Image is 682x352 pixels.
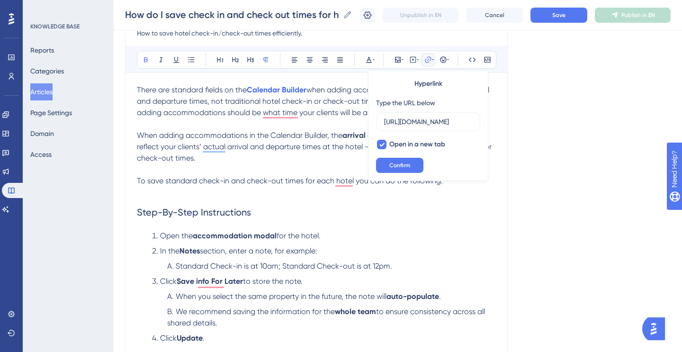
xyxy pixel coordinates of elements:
button: Cancel [466,8,523,23]
div: Type the URL below [376,97,435,108]
button: Publish in EN [595,8,671,23]
span: Need Help? [22,2,59,14]
span: When adding accommodations in the Calendar Builder, the [137,131,342,140]
strong: accommodation modal [193,231,277,240]
span: to store the note. [243,277,303,286]
input: Type the value [384,117,472,127]
button: Save [530,8,587,23]
span: We recommend saving the information for the [176,307,335,316]
span: Hyperlink [414,78,442,90]
button: Page Settings [30,104,72,121]
button: Unpublish in EN [383,8,458,23]
span: Publish in EN [621,11,655,19]
strong: auto-populate [386,292,439,301]
button: Articles [30,83,53,100]
a: Calendar Builder [247,85,306,94]
strong: Save info For Later [177,277,243,286]
span: Confirm [389,162,410,169]
span: Open in a new tab [389,139,445,150]
span: section, enter a note, for example: [200,246,317,255]
strong: Update [177,334,203,343]
iframe: UserGuiding AI Assistant Launcher [642,315,671,343]
strong: whole team [335,307,376,316]
span: when adding accommodations that represent arrival and departure times, not traditional hotel chec... [137,85,491,117]
input: Article Description [137,27,496,39]
span: Standard Check-in is at 10am; Standard Check-out is at 12pm. [176,262,392,271]
span: There are standard fields on the [137,85,247,94]
button: Categories [30,63,64,80]
strong: Notes [179,246,200,255]
div: KNOWLEDGE BASE [30,23,80,30]
button: Reports [30,42,54,59]
input: Article Name [125,8,339,21]
span: are meant to reflect your clients’ actual arrival and departure times at the hotel — not the stan... [137,131,494,162]
button: Access [30,146,52,163]
span: for the hotel. [277,231,321,240]
span: Step-By-Step Instructions [137,207,251,218]
span: . [439,292,441,301]
span: . [203,334,205,343]
span: In the [160,246,179,255]
span: When you select the same property in the future, the note will [176,292,386,301]
span: Click [160,277,177,286]
span: Open the [160,231,193,240]
button: Domain [30,125,54,142]
button: Confirm [376,158,423,173]
span: Click [160,334,177,343]
span: To save standard check-in and check-out times for each hotel you can do the following: [137,176,443,185]
span: Unpublish in EN [400,11,441,19]
span: Cancel [485,11,504,19]
strong: arrival and departure fields [342,131,439,140]
span: Save [552,11,565,19]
